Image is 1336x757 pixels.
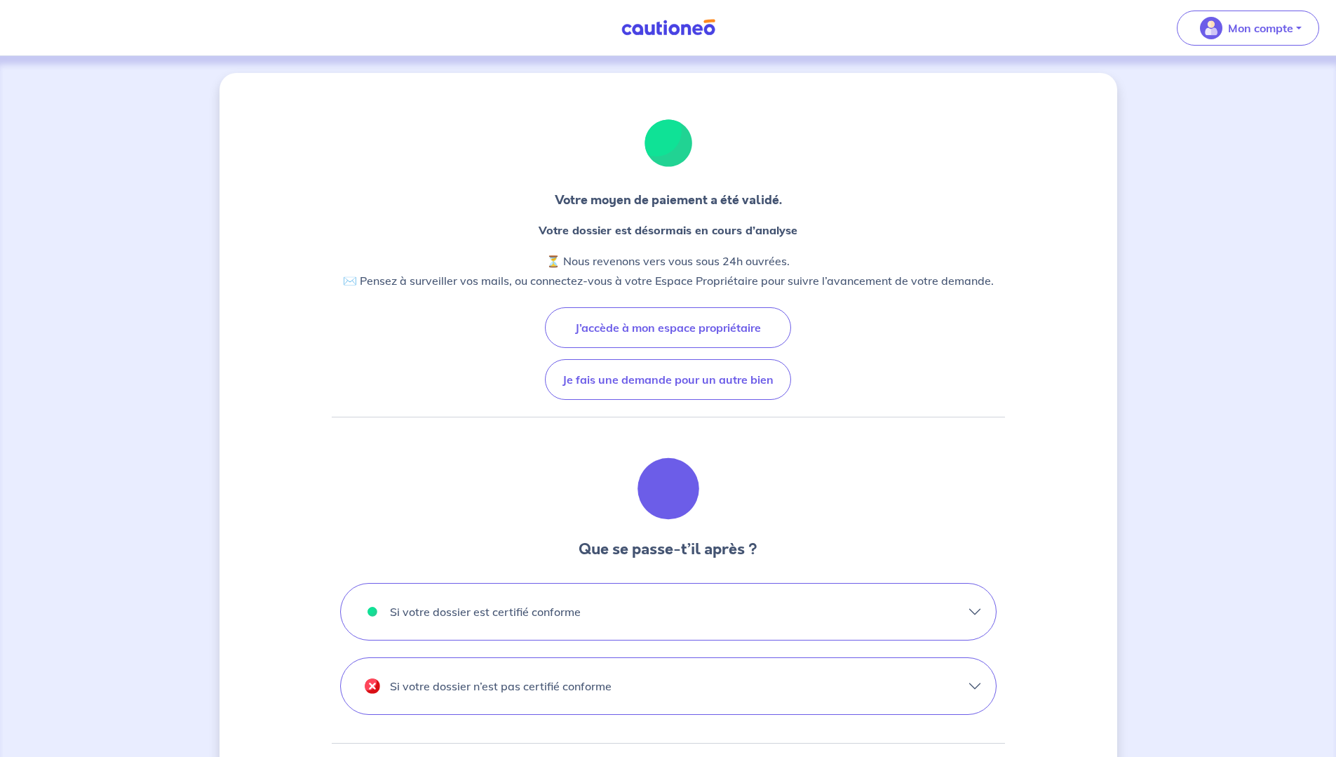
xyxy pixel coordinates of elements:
[1177,11,1319,46] button: illu_account_valid_menu.svgMon compte
[390,601,581,623] p: Si votre dossier est certifié conforme
[630,451,706,527] img: illu_document_valid.svg
[539,223,797,237] strong: Votre dossier est désormais en cours d’analyse
[343,251,994,290] p: ⏳ Nous revenons vers vous sous 24h ouvrées. ✉️ Pensez à surveiller vos mails, ou connectez-vous à...
[365,678,380,694] img: illu_cancel.svg
[579,538,757,561] h3: Que se passe-t’il après ?
[365,605,380,619] img: illu_valid.svg
[1228,20,1293,36] p: Mon compte
[341,658,996,714] button: illu_cancel.svgSi votre dossier n’est pas certifié conforme
[390,675,612,697] p: Si votre dossier n’est pas certifié conforme
[545,359,791,400] button: Je fais une demande pour un autre bien
[545,307,791,348] button: J’accède à mon espace propriétaire
[341,584,996,640] button: illu_valid.svgSi votre dossier est certifié conforme
[555,191,782,209] p: Votre moyen de paiement a été validé.
[630,107,706,180] img: illu_valid.svg
[616,19,721,36] img: Cautioneo
[1200,17,1222,39] img: illu_account_valid_menu.svg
